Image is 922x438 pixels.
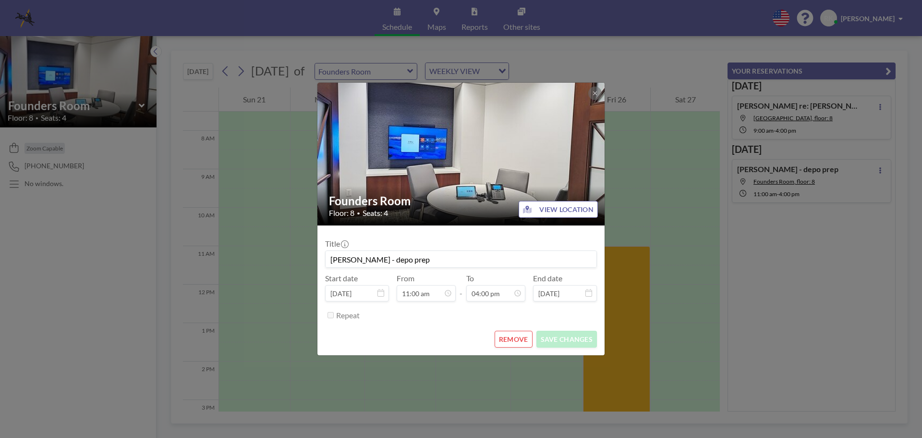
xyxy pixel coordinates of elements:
label: Title [325,239,348,249]
label: Start date [325,274,358,283]
span: • [357,210,360,217]
label: Repeat [336,311,360,320]
img: 537.jpg [317,46,606,263]
button: VIEW LOCATION [519,201,598,218]
button: SAVE CHANGES [536,331,597,348]
label: From [397,274,414,283]
label: To [466,274,474,283]
button: REMOVE [495,331,533,348]
span: Floor: 8 [329,208,354,218]
h2: Founders Room [329,194,594,208]
label: End date [533,274,562,283]
span: - [460,277,462,298]
input: (No title) [326,251,596,267]
span: Seats: 4 [363,208,388,218]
